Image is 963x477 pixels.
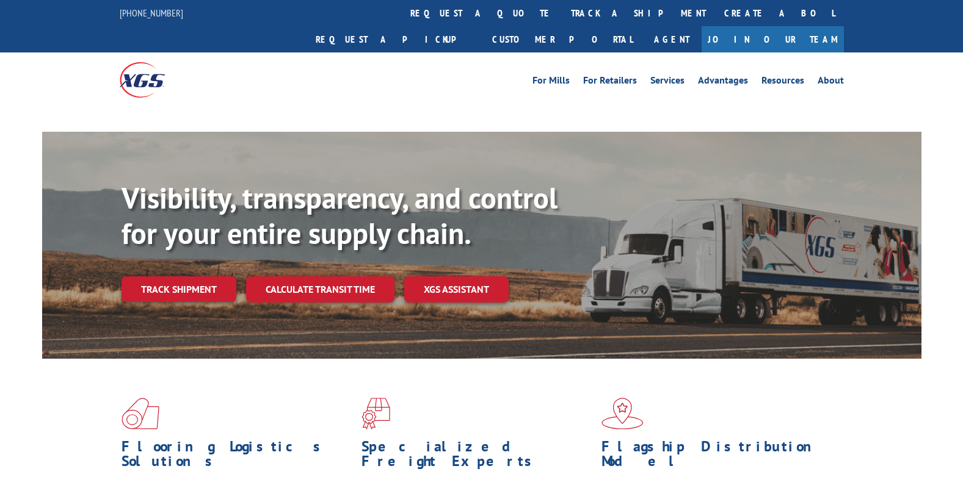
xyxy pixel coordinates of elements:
[642,26,702,52] a: Agent
[601,439,832,475] h1: Flagship Distribution Model
[404,276,509,303] a: XGS ASSISTANT
[532,76,570,89] a: For Mills
[122,179,558,252] b: Visibility, transparency, and control for your entire supply chain.
[702,26,844,52] a: Join Our Team
[483,26,642,52] a: Customer Portal
[122,398,159,429] img: xgs-icon-total-supply-chain-intelligence-red
[601,398,644,429] img: xgs-icon-flagship-distribution-model-red
[307,26,483,52] a: Request a pickup
[120,7,183,19] a: [PHONE_NUMBER]
[246,276,394,303] a: Calculate transit time
[122,276,236,302] a: Track shipment
[122,439,352,475] h1: Flooring Logistics Solutions
[362,439,592,475] h1: Specialized Freight Experts
[698,76,748,89] a: Advantages
[818,76,844,89] a: About
[362,398,390,429] img: xgs-icon-focused-on-flooring-red
[583,76,637,89] a: For Retailers
[761,76,804,89] a: Resources
[650,76,685,89] a: Services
